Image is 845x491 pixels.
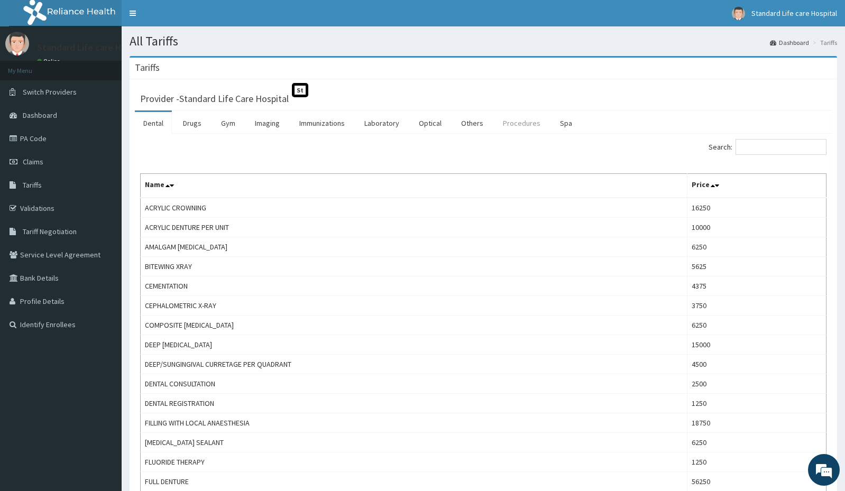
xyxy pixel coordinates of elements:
[23,180,42,190] span: Tariffs
[140,94,289,104] h3: Provider - Standard Life Care Hospital
[141,452,687,472] td: FLUORIDE THERAPY
[292,83,308,97] span: St
[141,276,687,296] td: CEMENTATION
[687,257,826,276] td: 5625
[687,296,826,316] td: 3750
[141,296,687,316] td: CEPHALOMETRIC X-RAY
[687,276,826,296] td: 4375
[687,218,826,237] td: 10000
[141,394,687,413] td: DENTAL REGISTRATION
[135,112,172,134] a: Dental
[687,237,826,257] td: 6250
[130,34,837,48] h1: All Tariffs
[687,413,826,433] td: 18750
[687,198,826,218] td: 16250
[246,112,288,134] a: Imaging
[810,38,837,47] li: Tariffs
[687,452,826,472] td: 1250
[141,198,687,218] td: ACRYLIC CROWNING
[23,227,77,236] span: Tariff Negotiation
[5,32,29,55] img: User Image
[687,394,826,413] td: 1250
[141,218,687,237] td: ACRYLIC DENTURE PER UNIT
[23,87,77,97] span: Switch Providers
[751,8,837,18] span: Standard Life care Hospital
[687,355,826,374] td: 4500
[141,413,687,433] td: FILLING WITH LOCAL ANAESTHESIA
[770,38,809,47] a: Dashboard
[687,316,826,335] td: 6250
[213,112,244,134] a: Gym
[687,433,826,452] td: 6250
[141,174,687,198] th: Name
[141,335,687,355] td: DEEP [MEDICAL_DATA]
[291,112,353,134] a: Immunizations
[141,355,687,374] td: DEEP/SUNGINGIVAL CURRETAGE PER QUADRANT
[141,257,687,276] td: BITEWING XRAY
[356,112,408,134] a: Laboratory
[732,7,745,20] img: User Image
[37,58,62,65] a: Online
[23,110,57,120] span: Dashboard
[141,433,687,452] td: [MEDICAL_DATA] SEALANT
[453,112,492,134] a: Others
[736,139,826,155] input: Search:
[141,374,687,394] td: DENTAL CONSULTATION
[687,374,826,394] td: 2500
[410,112,450,134] a: Optical
[141,316,687,335] td: COMPOSITE [MEDICAL_DATA]
[687,335,826,355] td: 15000
[141,237,687,257] td: AMALGAM [MEDICAL_DATA]
[23,157,43,166] span: Claims
[552,112,581,134] a: Spa
[135,63,160,72] h3: Tariffs
[174,112,210,134] a: Drugs
[494,112,549,134] a: Procedures
[37,43,150,52] p: Standard Life care Hospital
[709,139,826,155] label: Search:
[687,174,826,198] th: Price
